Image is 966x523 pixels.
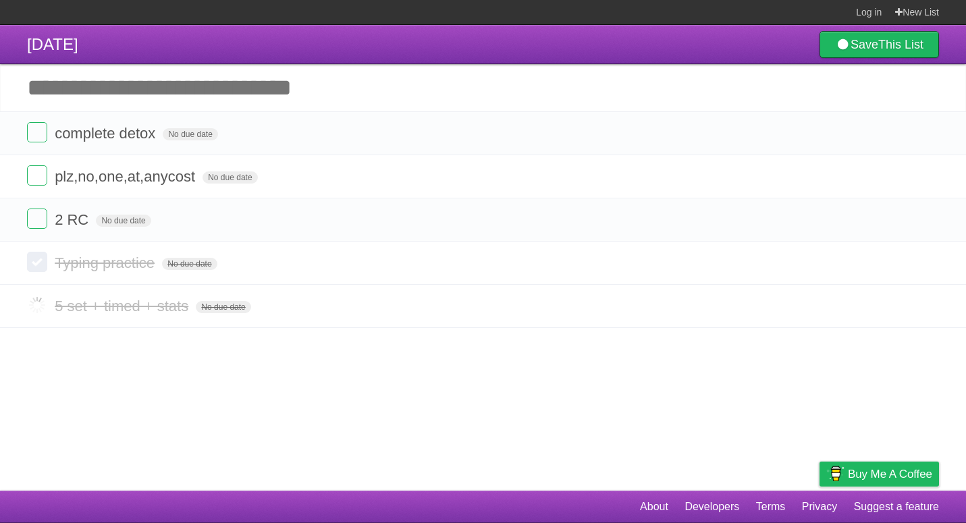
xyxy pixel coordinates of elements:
[756,494,786,520] a: Terms
[826,462,844,485] img: Buy me a coffee
[878,38,923,51] b: This List
[203,171,257,184] span: No due date
[55,211,92,228] span: 2 RC
[55,125,159,142] span: complete detox
[27,122,47,142] label: Done
[820,462,939,487] a: Buy me a coffee
[196,301,250,313] span: No due date
[55,254,158,271] span: Typing practice
[27,165,47,186] label: Done
[163,128,217,140] span: No due date
[848,462,932,486] span: Buy me a coffee
[820,31,939,58] a: SaveThis List
[802,494,837,520] a: Privacy
[854,494,939,520] a: Suggest a feature
[96,215,151,227] span: No due date
[640,494,668,520] a: About
[27,209,47,229] label: Done
[27,295,47,315] label: Done
[685,494,739,520] a: Developers
[55,168,198,185] span: plz,no,one,at,anycost
[55,298,192,314] span: 5 set + timed + stats
[27,35,78,53] span: [DATE]
[27,252,47,272] label: Done
[162,258,217,270] span: No due date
